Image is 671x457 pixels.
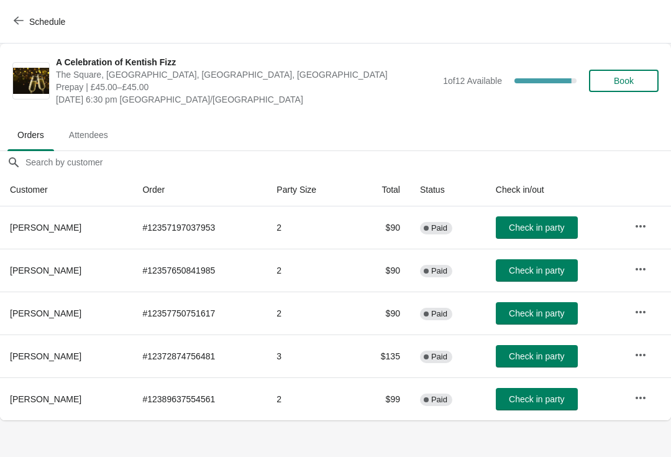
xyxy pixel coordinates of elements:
[509,223,564,233] span: Check in party
[614,76,634,86] span: Book
[431,309,447,319] span: Paid
[496,216,578,239] button: Check in party
[431,266,447,276] span: Paid
[132,377,267,420] td: # 12389637554561
[353,173,410,206] th: Total
[132,173,267,206] th: Order
[509,351,564,361] span: Check in party
[132,249,267,292] td: # 12357650841985
[10,265,81,275] span: [PERSON_NAME]
[59,124,118,146] span: Attendees
[496,259,578,282] button: Check in party
[431,223,447,233] span: Paid
[29,17,65,27] span: Schedule
[486,173,624,206] th: Check in/out
[267,292,353,335] td: 2
[10,351,81,361] span: [PERSON_NAME]
[13,68,49,94] img: A Celebration of Kentish Fizz
[353,206,410,249] td: $90
[267,173,353,206] th: Party Size
[10,308,81,318] span: [PERSON_NAME]
[509,394,564,404] span: Check in party
[267,377,353,420] td: 2
[496,345,578,367] button: Check in party
[56,81,437,93] span: Prepay | £45.00–£45.00
[496,388,578,410] button: Check in party
[7,124,54,146] span: Orders
[509,265,564,275] span: Check in party
[56,68,437,81] span: The Square, [GEOGRAPHIC_DATA], [GEOGRAPHIC_DATA], [GEOGRAPHIC_DATA]
[267,335,353,377] td: 3
[509,308,564,318] span: Check in party
[267,206,353,249] td: 2
[132,292,267,335] td: # 12357750751617
[496,302,578,325] button: Check in party
[10,394,81,404] span: [PERSON_NAME]
[353,377,410,420] td: $99
[353,249,410,292] td: $90
[443,76,502,86] span: 1 of 12 Available
[25,151,671,173] input: Search by customer
[132,206,267,249] td: # 12357197037953
[431,352,447,362] span: Paid
[353,292,410,335] td: $90
[267,249,353,292] td: 2
[132,335,267,377] td: # 12372874756481
[431,395,447,405] span: Paid
[353,335,410,377] td: $135
[56,56,437,68] span: A Celebration of Kentish Fizz
[589,70,659,92] button: Book
[6,11,75,33] button: Schedule
[410,173,486,206] th: Status
[10,223,81,233] span: [PERSON_NAME]
[56,93,437,106] span: [DATE] 6:30 pm [GEOGRAPHIC_DATA]/[GEOGRAPHIC_DATA]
